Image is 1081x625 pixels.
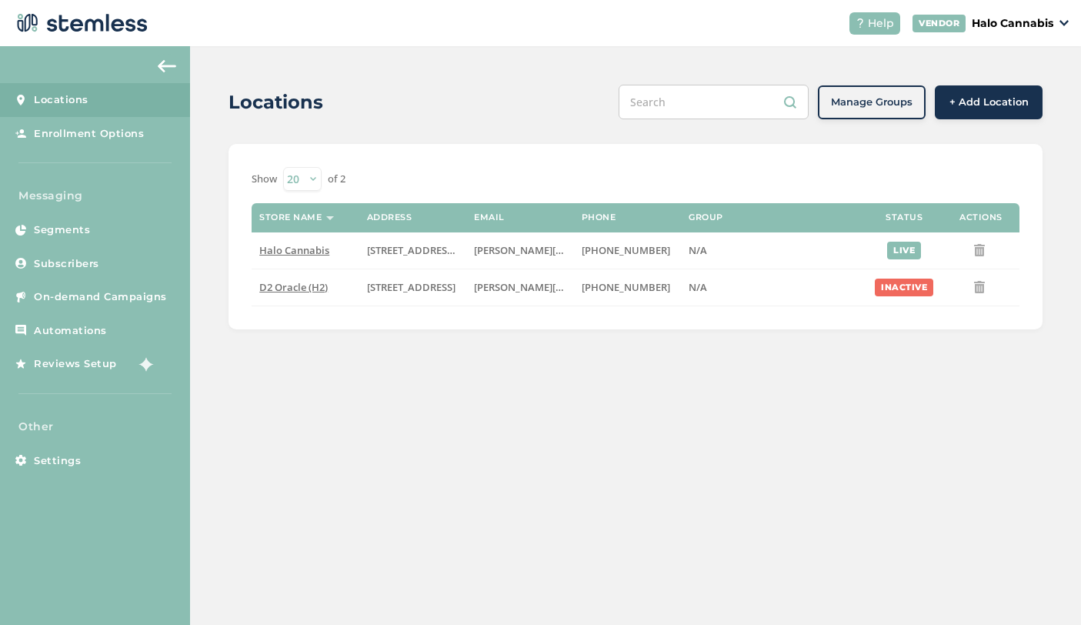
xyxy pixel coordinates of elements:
span: Segments [34,222,90,238]
label: 3906 North Oracle Road [367,281,459,294]
span: Subscribers [34,256,99,272]
img: icon_down-arrow-small-66adaf34.svg [1059,20,1069,26]
label: Halo Cannabis [259,244,351,257]
th: Actions [943,203,1019,232]
img: icon-help-white-03924b79.svg [856,18,865,28]
label: Phone [582,212,616,222]
img: glitter-stars-b7820f95.gif [128,349,159,379]
span: Automations [34,323,107,339]
iframe: Chat Widget [1004,551,1081,625]
label: dominique.gamboa@thegreenhalo.com [474,281,566,294]
div: VENDOR [913,15,966,32]
button: + Add Location [935,85,1043,119]
p: Halo Cannabis [972,15,1053,32]
label: (520) 664-2251 [582,244,673,257]
label: Group [689,212,723,222]
span: Halo Cannabis [259,243,329,257]
label: Address [367,212,412,222]
label: D2 Oracle (H2) [259,281,351,294]
label: Status [886,212,923,222]
label: Show [252,172,277,187]
span: [STREET_ADDRESS] [367,280,455,294]
span: [PERSON_NAME][EMAIL_ADDRESS][PERSON_NAME][DOMAIN_NAME] [474,280,799,294]
span: [PHONE_NUMBER] [582,243,670,257]
span: Settings [34,453,81,469]
label: (520) 732-4187 [582,281,673,294]
span: [PHONE_NUMBER] [582,280,670,294]
span: Locations [34,92,88,108]
span: On-demand Campaigns [34,289,167,305]
span: [STREET_ADDRESS][PERSON_NAME] [367,243,534,257]
span: Enrollment Options [34,126,144,142]
span: Help [868,15,894,32]
span: D2 Oracle (H2) [259,280,328,294]
label: N/A [689,281,858,294]
label: Store name [259,212,322,222]
span: [PERSON_NAME][EMAIL_ADDRESS][PERSON_NAME][DOMAIN_NAME] [474,243,799,257]
button: Manage Groups [818,85,926,119]
img: icon-sort-1e1d7615.svg [326,216,334,220]
span: Manage Groups [831,95,913,110]
input: Search [619,85,809,119]
img: logo-dark-0685b13c.svg [12,8,148,38]
img: icon-arrow-back-accent-c549486e.svg [158,60,176,72]
label: 7710 South Wilmot Road [367,244,459,257]
label: dominique.gamboa@thegreenhalo.com [474,244,566,257]
div: live [887,242,921,259]
span: Reviews Setup [34,356,117,372]
label: Email [474,212,505,222]
span: + Add Location [949,95,1029,110]
h2: Locations [229,89,323,116]
label: of 2 [328,172,345,187]
label: N/A [689,244,858,257]
div: inactive [875,279,933,296]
